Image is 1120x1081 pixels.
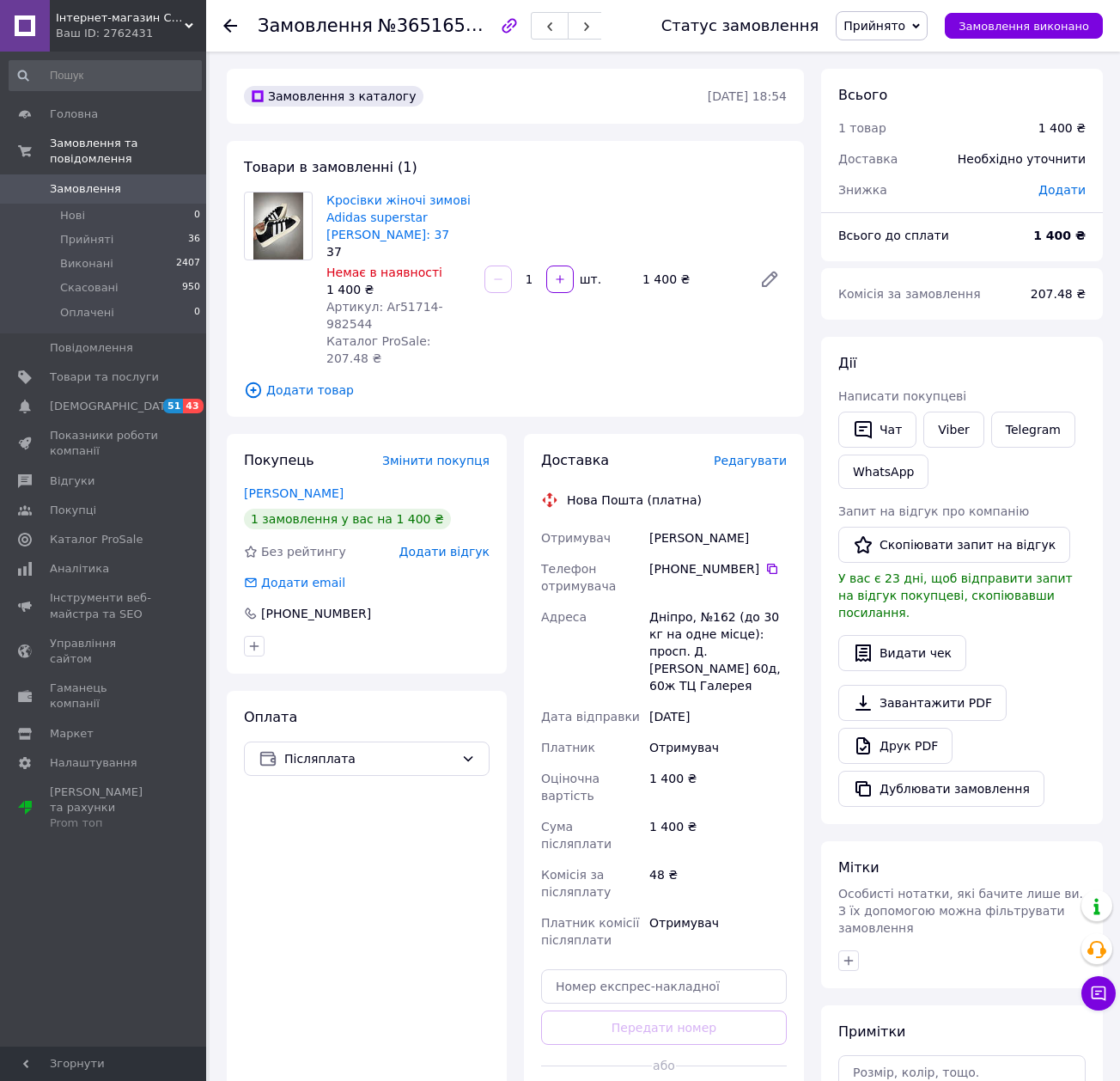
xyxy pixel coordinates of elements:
[60,280,119,296] span: Скасовані
[50,369,159,385] span: Товари та послуги
[838,859,880,876] span: Мітки
[183,399,203,413] span: 43
[253,192,304,260] img: Кросівки жіночі зимові Adidas superstar хутро Розмір: 37
[244,452,314,468] span: Покупець
[326,334,430,365] span: Каталог ProSale: 207.48 ₴
[541,710,640,724] span: Дата відправки
[194,208,200,223] span: 0
[991,412,1075,448] a: Telegram
[838,412,916,448] button: Чат
[60,256,113,272] span: Виконані
[843,19,905,33] span: Прийнято
[752,262,787,296] a: Редагувати
[223,17,237,34] div: Повернутися назад
[646,732,790,763] div: Отримувач
[188,232,200,247] span: 36
[50,561,109,577] span: Аналітика
[838,229,949,242] span: Всього до сплати
[182,280,200,296] span: 950
[575,271,603,288] div: шт.
[1031,287,1086,301] span: 207.48 ₴
[284,749,454,768] span: Післяплата
[50,399,177,414] span: [DEMOGRAPHIC_DATA]
[326,193,471,241] a: Кросівки жіночі зимові Adidas superstar [PERSON_NAME]: 37
[50,428,159,459] span: Показники роботи компанії
[838,504,1029,518] span: Запит на відгук про компанію
[50,726,94,742] span: Маркет
[50,785,159,832] span: [PERSON_NAME] та рахунки
[541,741,595,754] span: Платник
[838,152,898,166] span: Доставка
[244,159,417,175] span: Товари в замовленні (1)
[50,107,98,122] span: Головна
[541,452,609,468] span: Доставка
[838,287,981,301] span: Комісія за замовлення
[326,281,471,298] div: 1 400 ₴
[838,455,928,489] a: WhatsApp
[56,10,185,26] span: Інтернет-магазин CARAVEL
[541,610,587,624] span: Адреса
[838,887,1083,935] span: Особисті нотатки, які бачите лише ви. З їх допомогою можна фільтрувати замовлення
[1033,229,1086,242] b: 1 400 ₴
[194,305,200,321] span: 0
[60,232,113,247] span: Прийняті
[244,381,787,400] span: Додати товар
[838,728,953,764] a: Друк PDF
[50,590,159,621] span: Інструменти веб-майстра та SEO
[1081,976,1116,1011] button: Чат з покупцем
[708,89,787,103] time: [DATE] 18:54
[923,412,983,448] a: Viber
[838,685,1007,721] a: Завантажити PDF
[259,574,347,591] div: Додати email
[646,859,790,907] div: 48 ₴
[947,140,1096,178] div: Необхідно уточнити
[50,755,137,771] span: Налаштування
[258,15,373,36] span: Замовлення
[646,811,790,859] div: 1 400 ₴
[838,389,966,403] span: Написати покупцеві
[1038,119,1086,137] div: 1 400 ₴
[541,562,616,593] span: Телефон отримувача
[646,701,790,732] div: [DATE]
[244,486,344,500] a: [PERSON_NAME]
[163,399,183,413] span: 51
[60,208,85,223] span: Нові
[646,522,790,553] div: [PERSON_NAME]
[50,503,96,518] span: Покупці
[1038,183,1086,197] span: Додати
[541,868,611,899] span: Комісія за післяплату
[9,60,202,91] input: Пошук
[646,907,790,956] div: Отримувач
[838,635,966,671] button: Видати чек
[838,771,1044,807] button: Дублювати замовлення
[838,121,886,135] span: 1 товар
[541,916,639,947] span: Платник комісії післяплати
[242,574,347,591] div: Додати email
[50,340,133,356] span: Повідомлення
[838,355,856,371] span: Дії
[50,636,159,667] span: Управління сайтом
[838,183,887,197] span: Знижка
[50,473,94,489] span: Відгуки
[636,267,746,291] div: 1 400 ₴
[959,20,1089,33] span: Замовлення виконано
[50,136,206,167] span: Замовлення та повідомлення
[176,256,200,272] span: 2407
[244,86,423,107] div: Замовлення з каталогу
[838,527,1070,563] button: Скопіювати запит на відгук
[399,545,490,559] span: Додати відгук
[244,509,451,529] div: 1 замовлення у вас на 1 400 ₴
[714,454,787,467] span: Редагувати
[382,454,490,467] span: Змінити покупця
[326,243,471,260] div: 37
[649,560,787,577] div: [PHONE_NUMBER]
[541,969,787,1004] input: Номер експрес-накладної
[945,13,1103,39] button: Замовлення виконано
[661,17,819,34] div: Статус замовлення
[652,1057,677,1074] span: або
[326,266,442,279] span: Немає в наявності
[50,532,143,547] span: Каталог ProSale
[646,602,790,701] div: Дніпро, №162 (до 30 кг на одне місце): просп. Д. [PERSON_NAME] 60д, 60ж ТЦ Галерея
[50,815,159,831] div: Prom топ
[259,605,373,622] div: [PHONE_NUMBER]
